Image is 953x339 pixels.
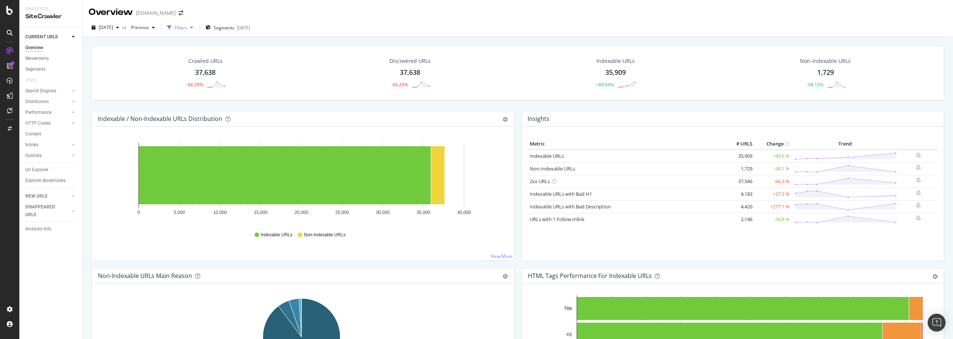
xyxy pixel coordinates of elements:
[25,166,48,174] div: Url Explorer
[25,203,70,219] a: DISAPPEARED URLS
[400,68,420,77] div: 37,638
[376,210,390,215] text: 30,000
[214,25,235,31] span: Segments
[25,119,70,127] a: HTTP Codes
[25,55,49,63] div: Movements
[25,166,77,174] a: Url Explorer
[417,210,430,215] text: 35,000
[25,192,70,200] a: NEW URLS
[25,33,58,41] div: CURRENT URLS
[528,272,652,279] div: HTML Tags Performance for Indexable URLs
[528,114,549,124] h4: Insights
[530,165,575,172] a: Non-Indexable URLs
[25,109,70,116] a: Performance
[98,115,222,122] div: Indexable / Non-Indexable URLs Distribution
[98,272,192,279] div: Non-Indexable URLs Main Reason
[530,191,592,197] a: Indexable URLs with Bad H1
[530,203,611,210] a: Indexable URLs with Bad Description
[25,65,45,73] div: Segments
[25,152,70,160] a: Outlinks
[25,141,70,149] a: Inlinks
[528,138,724,150] th: Metric
[724,200,754,213] td: 4,420
[25,87,56,95] div: Search Engines
[530,153,564,159] a: Indexable URLs
[25,65,77,73] a: Segments
[567,332,573,337] text: H1
[25,98,49,106] div: Distribution
[724,188,754,200] td: 4,183
[916,202,921,208] div: bell-plus
[724,213,754,226] td: 2,146
[25,98,70,106] a: Distribution
[25,203,63,219] div: DISAPPEARED URLS
[754,150,791,163] td: +89.6 %
[391,81,408,88] div: -66.29%
[195,68,216,77] div: 37,638
[25,76,44,84] a: Visits
[807,81,823,88] div: -98.13%
[25,177,77,185] a: Explorer Bookmarks
[817,68,834,77] div: 1,729
[916,215,921,221] div: bell-plus
[187,81,203,88] div: -66.29%
[25,119,51,127] div: HTTP Codes
[754,213,791,226] td: -94.8 %
[89,22,122,33] button: [DATE]
[25,109,51,116] div: Performance
[530,216,584,223] a: URLs with 1 Follow Inlink
[916,177,921,183] div: bell-plus
[25,152,42,160] div: Outlinks
[89,6,133,19] div: Overview
[754,162,791,175] td: -98.1 %
[25,130,41,138] div: Content
[25,6,76,12] div: Analytics
[916,190,921,196] div: bell-plus
[25,55,77,63] a: Movements
[254,210,268,215] text: 15,000
[179,10,183,16] div: arrow-right-arrow-left
[754,138,791,150] th: Change
[800,57,851,65] div: Non-Indexable URLs
[304,232,345,238] span: Non-Indexable URLs
[724,175,754,188] td: 37,546
[128,24,149,31] span: Previous
[564,306,573,311] text: Title
[596,57,635,65] div: Indexable URLs
[174,210,185,215] text: 5,000
[389,57,431,65] div: Discovered URLs
[25,44,43,52] div: Overview
[503,117,508,122] div: gear
[122,24,128,31] span: vs
[724,138,754,150] th: # URLS
[933,274,938,279] div: gear
[137,210,140,215] text: 0
[754,200,791,213] td: +277.1 %
[213,210,227,215] text: 10,000
[530,178,550,185] a: 2xx URLs
[25,87,70,95] a: Search Engines
[754,188,791,200] td: +37.5 %
[928,314,946,332] div: Open Intercom Messenger
[25,225,51,233] div: Analysis Info
[791,138,899,150] th: Trend
[25,177,66,185] div: Explorer Bookmarks
[25,44,77,52] a: Overview
[98,138,505,225] svg: A chart.
[25,192,47,200] div: NEW URLS
[457,210,471,215] text: 40,000
[605,68,626,77] div: 35,909
[724,150,754,163] td: 35,909
[128,22,158,33] button: Previous
[25,12,76,21] div: SiteCrawler
[99,24,113,31] span: 2025 Sep. 4th
[503,274,508,279] div: gear
[237,25,250,31] div: [DATE]
[596,81,614,88] div: +89.64%
[261,232,292,238] span: Indexable URLs
[25,130,77,138] a: Content
[188,57,223,65] div: Crawled URLs
[294,210,308,215] text: 20,000
[754,175,791,188] td: -66.3 %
